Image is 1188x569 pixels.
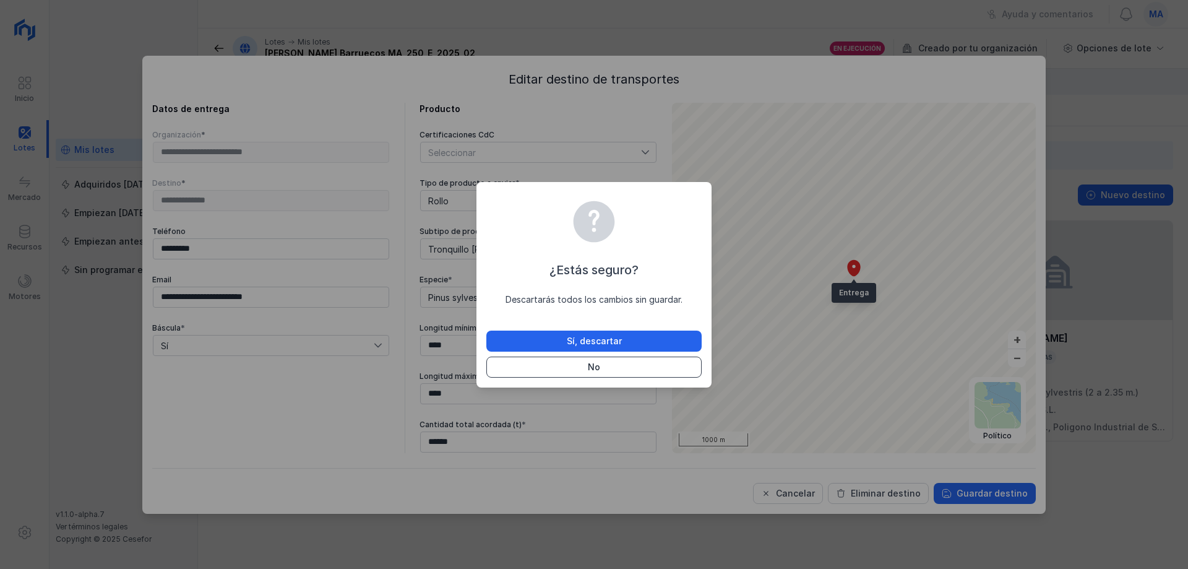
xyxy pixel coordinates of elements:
[486,357,702,378] button: No
[486,293,702,306] div: Descartarás todos los cambios sin guardar.
[588,361,600,373] div: No
[486,261,702,279] div: ¿Estás seguro?
[567,335,622,347] div: Sí, descartar
[486,331,702,352] button: Sí, descartar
